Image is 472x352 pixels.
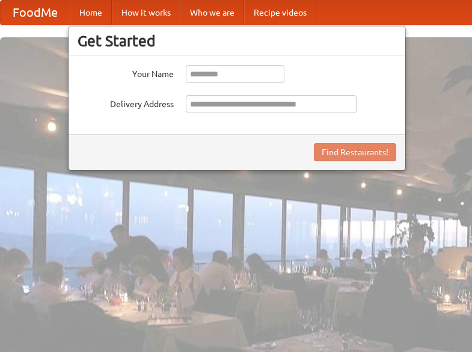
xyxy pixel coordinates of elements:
[314,143,396,161] button: Find Restaurants!
[112,1,180,25] a: How it works
[78,95,174,110] label: Delivery Address
[244,1,316,25] a: Recipe videos
[78,32,396,50] h3: Get Started
[70,1,112,25] a: Home
[180,1,244,25] a: Who we are
[1,1,70,25] a: FoodMe
[78,65,174,80] label: Your Name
